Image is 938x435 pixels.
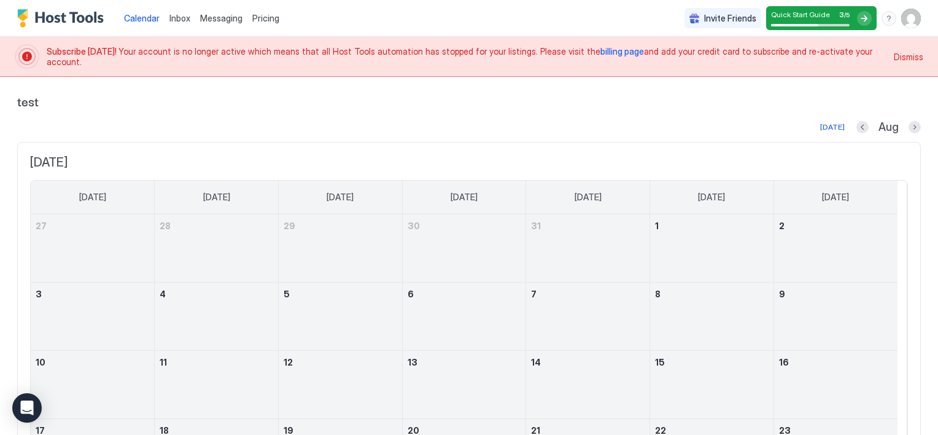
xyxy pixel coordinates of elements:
td: August 9, 2025 [773,282,897,350]
div: menu [882,11,896,26]
td: August 8, 2025 [650,282,774,350]
span: [DATE] [79,192,106,203]
span: Aug [878,120,899,135]
td: August 1, 2025 [650,214,774,283]
span: 28 [160,221,171,231]
span: 13 [408,357,417,367]
td: August 15, 2025 [650,350,774,418]
td: August 5, 2025 [278,282,402,350]
a: August 14, 2025 [526,351,649,374]
span: [DATE] [203,192,230,203]
a: August 12, 2025 [279,351,402,374]
td: August 13, 2025 [402,350,526,418]
td: July 30, 2025 [402,214,526,283]
span: Pricing [252,13,279,24]
a: Saturday [810,181,861,214]
div: Open Intercom Messenger [12,393,42,423]
td: July 31, 2025 [526,214,650,283]
a: Host Tools Logo [17,9,109,28]
a: August 4, 2025 [155,283,278,305]
a: Messaging [200,12,242,25]
a: August 15, 2025 [650,351,773,374]
a: August 1, 2025 [650,214,773,237]
td: August 3, 2025 [31,282,155,350]
button: Previous month [856,121,869,133]
span: 9 [779,289,785,299]
a: Calendar [124,12,160,25]
span: 6 [408,289,414,299]
a: Friday [686,181,737,214]
span: [DATE] [327,192,354,203]
td: August 14, 2025 [526,350,650,418]
td: July 27, 2025 [31,214,155,283]
span: 15 [655,357,665,367]
span: 1 [655,221,659,231]
span: 16 [779,357,789,367]
a: billing page [600,46,644,57]
a: July 30, 2025 [403,214,526,237]
a: Monday [191,181,242,214]
a: August 3, 2025 [31,283,154,305]
a: August 7, 2025 [526,283,649,305]
span: 10 [36,357,45,367]
span: [DATE] [822,192,849,203]
span: Quick Start Guide [771,10,830,19]
td: August 16, 2025 [773,350,897,418]
a: Tuesday [314,181,366,214]
span: Inbox [169,13,190,23]
td: August 4, 2025 [155,282,279,350]
a: Thursday [562,181,614,214]
td: August 12, 2025 [278,350,402,418]
a: August 10, 2025 [31,351,154,374]
td: July 28, 2025 [155,214,279,283]
span: 7 [531,289,537,299]
span: [DATE] [451,192,478,203]
button: [DATE] [818,120,847,135]
div: [DATE] [820,122,845,133]
span: 3 [36,289,42,299]
span: [DATE] [698,192,725,203]
a: August 9, 2025 [774,283,897,305]
span: Messaging [200,13,242,23]
td: August 11, 2025 [155,350,279,418]
span: 30 [408,221,420,231]
a: August 11, 2025 [155,351,278,374]
a: July 31, 2025 [526,214,649,237]
a: August 16, 2025 [774,351,897,374]
button: Next month [909,121,921,133]
span: Invite Friends [704,13,756,24]
td: August 10, 2025 [31,350,155,418]
td: July 29, 2025 [278,214,402,283]
a: July 27, 2025 [31,214,154,237]
td: August 2, 2025 [773,214,897,283]
a: August 8, 2025 [650,283,773,305]
span: 29 [284,221,295,231]
span: 4 [160,289,166,299]
span: 27 [36,221,47,231]
div: Dismiss [894,50,923,63]
span: Subscribe [DATE]! [47,46,118,57]
a: Wednesday [438,181,490,214]
span: 31 [531,221,541,231]
span: / 5 [844,11,850,19]
a: Inbox [169,12,190,25]
span: 5 [284,289,290,299]
a: Sunday [67,181,118,214]
span: test [17,92,921,110]
a: August 5, 2025 [279,283,402,305]
a: August 13, 2025 [403,351,526,374]
span: Calendar [124,13,160,23]
span: Your account is no longer active which means that all Host Tools automation has stopped for your ... [47,46,886,68]
span: [DATE] [575,192,602,203]
div: User profile [901,9,921,28]
a: August 6, 2025 [403,283,526,305]
span: 14 [531,357,541,367]
span: 2 [779,221,785,231]
span: 11 [160,357,167,367]
a: July 28, 2025 [155,214,278,237]
span: [DATE] [30,155,908,170]
td: August 6, 2025 [402,282,526,350]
